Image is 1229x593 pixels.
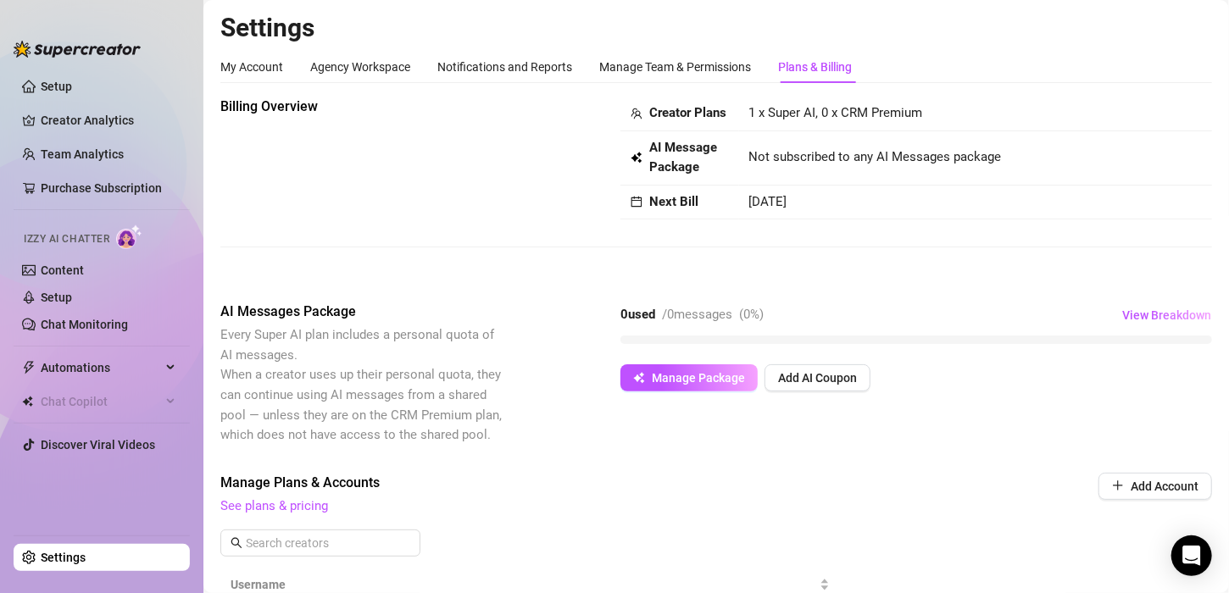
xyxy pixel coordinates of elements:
[220,498,328,513] a: See plans & pricing
[1121,302,1212,329] button: View Breakdown
[652,371,745,385] span: Manage Package
[22,361,36,374] span: thunderbolt
[41,438,155,452] a: Discover Viral Videos
[246,534,397,552] input: Search creators
[22,396,33,407] img: Chat Copilot
[41,354,161,381] span: Automations
[1112,479,1124,491] span: plus
[765,364,870,391] button: Add AI Coupon
[220,58,283,76] div: My Account
[41,147,124,161] a: Team Analytics
[220,473,983,493] span: Manage Plans & Accounts
[24,231,109,247] span: Izzy AI Chatter
[116,224,142,249] img: AI Chatter
[662,307,732,322] span: / 0 messages
[14,41,141,58] img: logo-BBDzfeDw.svg
[631,196,642,208] span: calendar
[220,302,505,322] span: AI Messages Package
[41,551,86,564] a: Settings
[41,107,176,134] a: Creator Analytics
[749,194,787,209] span: [DATE]
[778,58,852,76] div: Plans & Billing
[220,12,1212,44] h2: Settings
[749,105,923,120] span: 1 x Super AI, 0 x CRM Premium
[437,58,572,76] div: Notifications and Reports
[631,108,642,119] span: team
[310,58,410,76] div: Agency Workspace
[599,58,751,76] div: Manage Team & Permissions
[620,364,758,391] button: Manage Package
[620,307,655,322] strong: 0 used
[649,105,726,120] strong: Creator Plans
[41,263,84,277] a: Content
[1122,308,1211,322] span: View Breakdown
[41,388,161,415] span: Chat Copilot
[649,194,698,209] strong: Next Bill
[41,181,162,195] a: Purchase Subscription
[231,537,242,549] span: search
[41,291,72,304] a: Setup
[41,318,128,331] a: Chat Monitoring
[649,140,717,175] strong: AI Message Package
[1131,479,1198,493] span: Add Account
[739,307,764,322] span: ( 0 %)
[220,327,502,442] span: Every Super AI plan includes a personal quota of AI messages. When a creator uses up their person...
[749,147,1002,168] span: Not subscribed to any AI Messages package
[1171,535,1212,576] div: Open Intercom Messenger
[1098,473,1212,500] button: Add Account
[41,80,72,93] a: Setup
[220,97,505,117] span: Billing Overview
[778,371,857,385] span: Add AI Coupon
